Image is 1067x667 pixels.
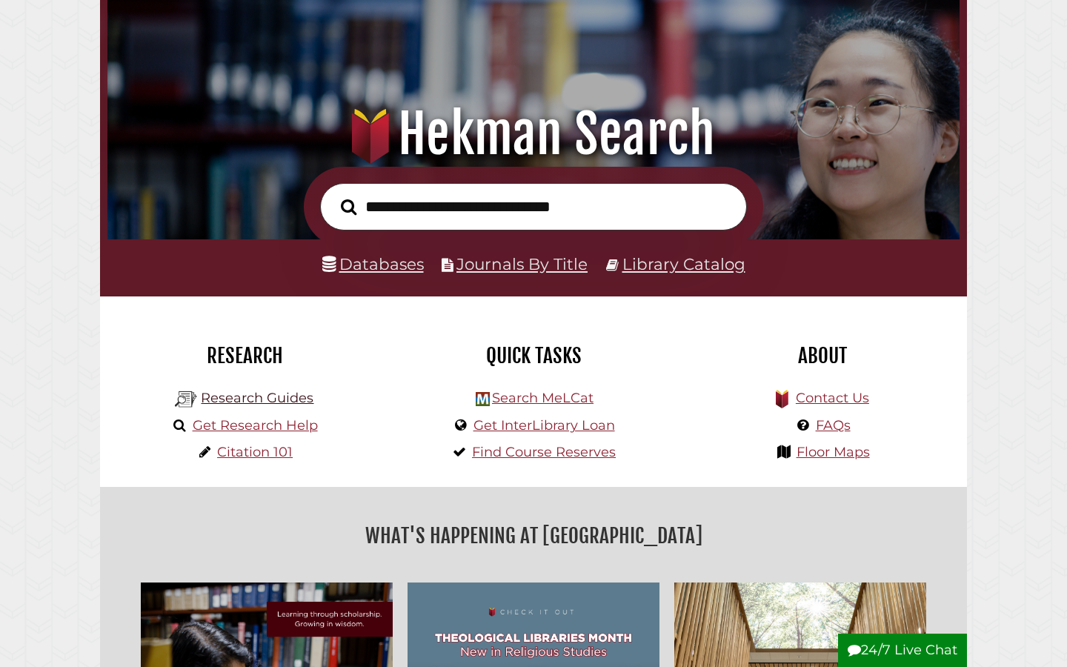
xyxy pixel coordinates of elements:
img: Hekman Library Logo [175,388,197,411]
a: Floor Maps [797,444,870,460]
a: Research Guides [201,390,313,406]
a: Library Catalog [622,254,745,273]
h2: What's Happening at [GEOGRAPHIC_DATA] [111,519,956,553]
a: Citation 101 [217,444,293,460]
h2: Quick Tasks [400,343,667,368]
h2: Research [111,343,378,368]
i: Search [341,198,356,215]
a: Journals By Title [456,254,588,273]
a: Get InterLibrary Loan [473,417,615,434]
a: Find Course Reserves [472,444,616,460]
a: Databases [322,254,424,273]
button: Search [333,195,364,219]
a: Contact Us [796,390,869,406]
a: FAQs [816,417,851,434]
h1: Hekman Search [124,102,944,167]
a: Get Research Help [193,417,318,434]
img: Hekman Library Logo [476,392,490,406]
a: Search MeLCat [492,390,594,406]
h2: About [689,343,956,368]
